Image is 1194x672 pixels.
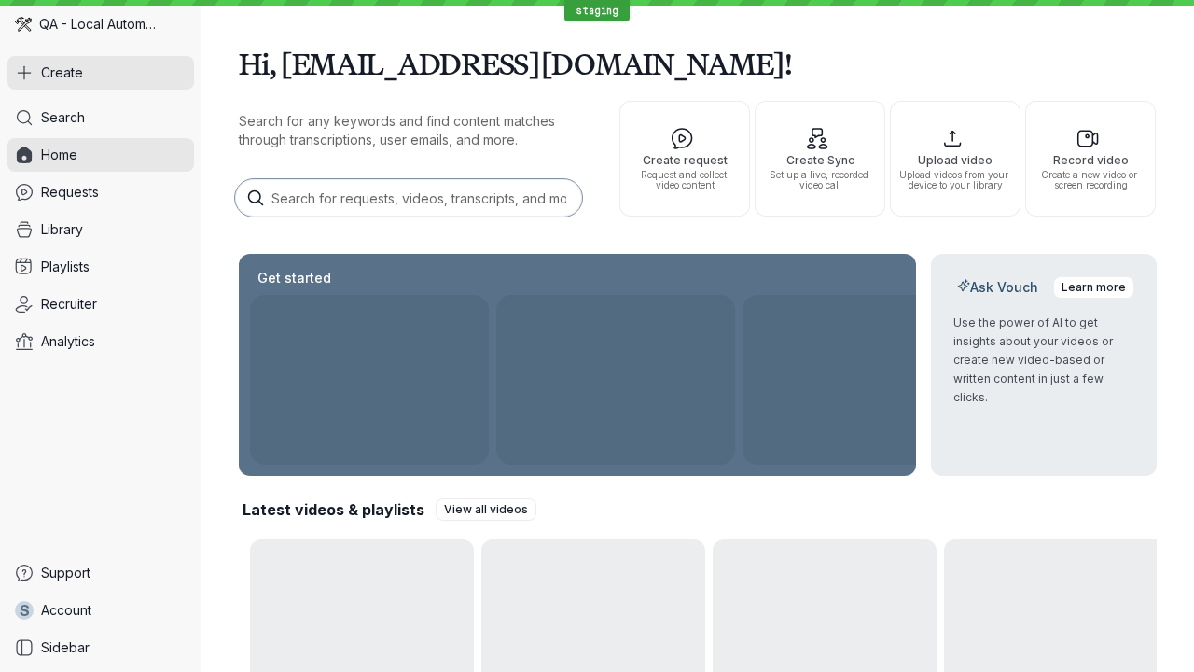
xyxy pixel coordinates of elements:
[239,37,1157,90] h1: Hi, [EMAIL_ADDRESS][DOMAIN_NAME]!
[41,601,91,620] span: Account
[15,16,32,33] img: QA - Local Automation avatar
[898,154,1012,166] span: Upload video
[755,101,885,217] button: Create SyncSet up a live, recorded video call
[41,63,83,82] span: Create
[243,499,424,520] h2: Latest videos & playlists
[41,564,90,582] span: Support
[20,601,30,620] span: s
[41,220,83,239] span: Library
[7,101,194,134] a: Search
[898,170,1012,190] span: Upload videos from your device to your library
[763,154,877,166] span: Create Sync
[41,108,85,127] span: Search
[254,269,335,287] h2: Get started
[7,138,194,172] a: Home
[235,179,582,217] input: Search for requests, videos, transcripts, and more...
[7,213,194,246] a: Library
[1034,154,1147,166] span: Record video
[628,170,742,190] span: Request and collect video content
[953,314,1134,407] p: Use the power of AI to get insights about your videos or create new video-based or written conten...
[7,287,194,321] a: Recruiter
[444,500,528,519] span: View all videos
[1053,276,1134,299] a: Learn more
[41,183,99,202] span: Requests
[436,498,536,521] a: View all videos
[41,332,95,351] span: Analytics
[890,101,1020,217] button: Upload videoUpload videos from your device to your library
[7,325,194,358] a: Analytics
[7,175,194,209] a: Requests
[7,631,194,665] a: Sidebar
[7,250,194,284] a: Playlists
[239,112,586,149] p: Search for any keywords and find content matches through transcriptions, user emails, and more.
[41,295,97,314] span: Recruiter
[1034,170,1147,190] span: Create a new video or screen recording
[953,278,1042,297] h2: Ask Vouch
[7,7,194,41] div: QA - Local Automation
[39,15,159,34] span: QA - Local Automation
[7,56,194,90] button: Create
[7,594,194,627] a: sAccount
[7,556,194,590] a: Support
[628,154,742,166] span: Create request
[41,146,77,164] span: Home
[1025,101,1156,217] button: Record videoCreate a new video or screen recording
[763,170,877,190] span: Set up a live, recorded video call
[41,258,90,276] span: Playlists
[41,638,90,657] span: Sidebar
[619,101,750,217] button: Create requestRequest and collect video content
[1062,278,1126,297] span: Learn more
